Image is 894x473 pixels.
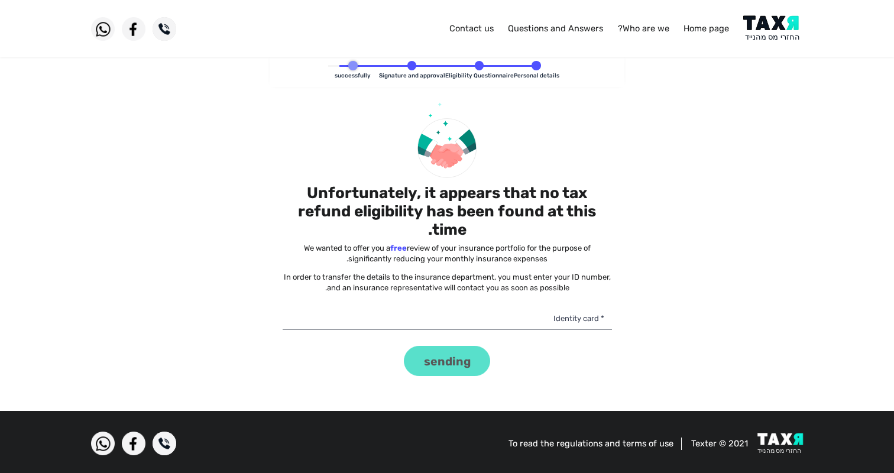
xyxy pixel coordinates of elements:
font: successfully [335,72,371,79]
img: Facebook [122,17,145,41]
font: We wanted to offer you a [304,244,390,252]
a: Home page [684,23,729,34]
a: To read the regulations and terms of use [508,438,673,449]
font: Eligibility Questionnaire [445,72,514,79]
font: review of your insurance portfolio for the purpose of significantly reducing your monthly insuran... [346,244,591,263]
img: Facebook [122,432,145,455]
font: free [390,244,407,252]
img: Phone [153,432,176,455]
font: In order to transfer the details to the insurance department, you must enter your ID number, and ... [284,273,611,292]
font: Signature and approval [379,72,445,79]
img: Phone [153,17,176,41]
img: Goodbye [417,102,477,177]
a: Who are we? [618,23,669,34]
a: Questions and Answers [508,23,603,34]
img: WhatsApp [91,432,115,455]
img: Logo [743,15,803,42]
font: Unfortunately, it appears that no tax refund eligibility has been found at this time. [298,184,596,239]
font: Texter © 2021 [691,438,748,449]
font: Personal details [514,72,559,79]
a: Contact us [449,23,494,34]
img: Logo [757,433,803,454]
img: WhatsApp [91,17,115,41]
